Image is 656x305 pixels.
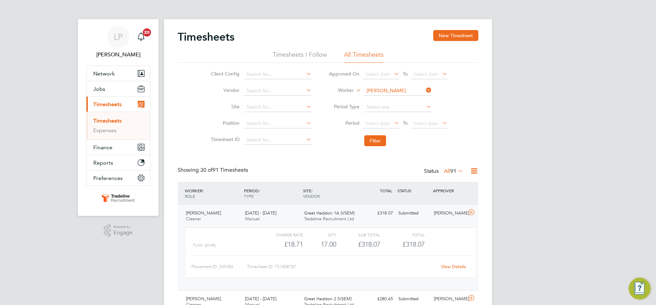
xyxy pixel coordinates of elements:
[200,167,213,174] span: 30 of
[244,102,312,112] input: Search for...
[93,175,123,181] span: Preferences
[259,188,260,193] span: /
[431,184,467,197] div: APPROVER
[329,71,359,77] label: Approved On
[364,102,432,112] input: Select one
[303,231,336,239] div: QTY
[93,101,122,108] span: Timesheets
[100,193,136,204] img: tradelinerecruitment-logo-retina.png
[424,167,465,176] div: Status
[444,168,463,175] label: All
[86,193,150,204] a: Go to home page
[209,71,240,77] label: Client Config
[336,231,380,239] div: Sub Total
[86,140,150,155] button: Finance
[303,239,336,250] div: 17.00
[245,210,276,216] span: [DATE] - [DATE]
[202,188,204,193] span: /
[336,239,380,250] div: £318.07
[304,296,352,302] span: Great Haddon 2 (VSEM)
[244,119,312,128] input: Search for...
[329,103,359,110] label: Period Type
[413,71,438,77] span: Select date
[401,119,410,127] span: To
[259,239,303,250] div: £18.71
[244,70,312,79] input: Search for...
[244,193,254,199] span: TYPE
[78,19,159,216] nav: Main navigation
[402,240,425,248] span: £318.07
[134,26,148,48] a: 20
[365,71,390,77] span: Select date
[431,208,467,219] div: [PERSON_NAME]
[301,184,360,202] div: SITE
[86,97,150,112] button: Timesheets
[86,51,150,59] span: Lauren Pearson
[209,120,240,126] label: Position
[193,243,216,248] span: TLK01 (£/HR)
[178,30,234,44] h2: Timesheets
[186,296,221,302] span: [PERSON_NAME]
[396,184,431,197] div: STATUS
[93,70,115,77] span: Network
[113,224,133,230] span: Powered by
[304,210,355,216] span: Great Haddon 1A (VSEM)
[245,296,276,302] span: [DATE] - [DATE]
[360,208,396,219] div: £318.07
[242,184,301,202] div: PERIOD
[209,87,240,93] label: Vendor
[304,216,354,222] span: Tradeline Recruitment Ltd
[401,69,410,78] span: To
[244,86,312,96] input: Search for...
[245,216,260,222] span: Manual
[629,278,651,300] button: Engage Resource Center
[86,66,150,81] button: Network
[396,293,431,305] div: Submitted
[86,155,150,170] button: Reports
[244,135,312,145] input: Search for...
[143,28,151,37] span: 20
[93,86,105,92] span: Jobs
[86,26,150,59] a: LP[PERSON_NAME]
[431,293,467,305] div: [PERSON_NAME]
[183,184,242,202] div: WORKER
[93,127,117,134] a: Expenses
[186,216,201,222] span: Cleaner
[209,103,240,110] label: Site
[247,261,437,272] div: Timesheet ID: TS1808787
[273,51,327,63] li: Timesheets I Follow
[303,193,320,199] span: VENDOR
[93,144,112,151] span: Finance
[114,32,123,41] span: LP
[329,120,359,126] label: Period
[433,30,478,41] button: New Timesheet
[441,264,466,269] a: View Details
[209,136,240,142] label: Timesheet ID
[413,120,438,126] span: Select date
[104,224,133,237] a: Powered byEngage
[323,87,354,94] label: Worker
[364,86,432,96] input: Search for...
[191,261,247,272] div: Placement ID: 249306
[360,293,396,305] div: £280.65
[311,188,313,193] span: /
[178,167,249,174] div: Showing
[200,167,248,174] span: 91 Timesheets
[186,210,221,216] span: [PERSON_NAME]
[344,51,384,63] li: All Timesheets
[93,160,113,166] span: Reports
[86,170,150,185] button: Preferences
[380,188,392,193] span: TOTAL
[259,231,303,239] div: Charge rate
[450,168,456,175] span: 91
[86,81,150,96] button: Jobs
[380,231,424,239] div: Total
[396,208,431,219] div: Submitted
[185,193,195,199] span: ROLE
[364,135,386,146] button: Filter
[365,120,390,126] span: Select date
[93,117,122,124] a: Timesheets
[86,112,150,139] div: Timesheets
[113,230,133,236] span: Engage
